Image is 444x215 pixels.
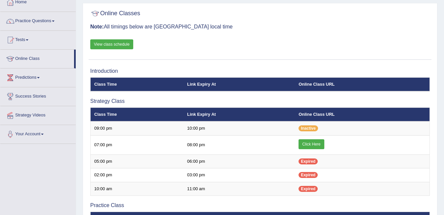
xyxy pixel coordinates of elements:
span: Expired [299,158,318,164]
a: Practice Questions [0,12,76,28]
a: Predictions [0,68,76,85]
td: 09:00 pm [91,121,183,135]
a: Success Stories [0,87,76,104]
span: Expired [299,172,318,178]
b: Note: [90,24,104,29]
td: 05:00 pm [91,154,183,168]
a: Click Here [299,139,324,149]
td: 07:00 pm [91,135,183,154]
a: Strategy Videos [0,106,76,123]
th: Link Expiry At [183,107,295,121]
td: 11:00 am [183,182,295,196]
td: 03:00 pm [183,168,295,182]
a: View class schedule [90,39,133,49]
td: 06:00 pm [183,154,295,168]
a: Tests [0,31,76,47]
th: Class Time [91,77,183,91]
span: Expired [299,186,318,192]
h3: Introduction [90,68,430,74]
th: Online Class URL [295,77,429,91]
th: Class Time [91,107,183,121]
span: Inactive [299,125,318,131]
h3: All timings below are [GEOGRAPHIC_DATA] local time [90,24,430,30]
h2: Online Classes [90,9,140,19]
h3: Practice Class [90,202,430,208]
td: 10:00 pm [183,121,295,135]
td: 02:00 pm [91,168,183,182]
th: Link Expiry At [183,77,295,91]
th: Online Class URL [295,107,429,121]
td: 08:00 pm [183,135,295,154]
a: Online Class [0,50,74,66]
h3: Strategy Class [90,98,430,104]
td: 10:00 am [91,182,183,196]
a: Your Account [0,125,76,142]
